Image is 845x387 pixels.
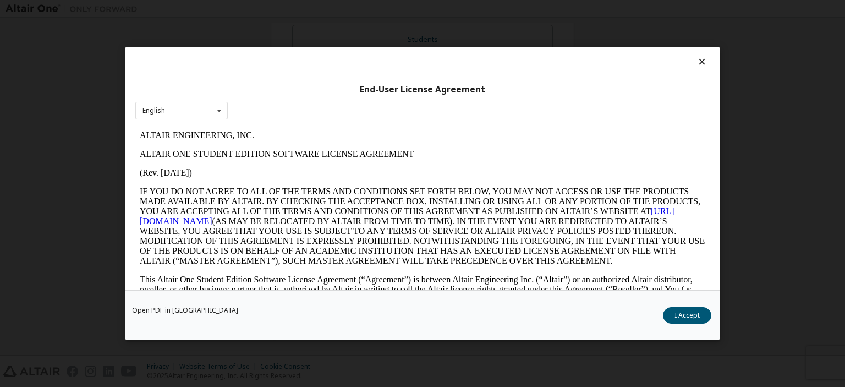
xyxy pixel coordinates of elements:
[142,107,165,114] div: English
[135,84,710,95] div: End-User License Agreement
[4,42,570,52] p: (Rev. [DATE])
[132,307,238,314] a: Open PDF in [GEOGRAPHIC_DATA]
[4,23,570,33] p: ALTAIR ONE STUDENT EDITION SOFTWARE LICENSE AGREEMENT
[4,80,539,100] a: [URL][DOMAIN_NAME]
[663,307,711,324] button: I Accept
[4,4,570,14] p: ALTAIR ENGINEERING, INC.
[4,61,570,140] p: IF YOU DO NOT AGREE TO ALL OF THE TERMS AND CONDITIONS SET FORTH BELOW, YOU MAY NOT ACCESS OR USE...
[4,149,570,188] p: This Altair One Student Edition Software License Agreement (“Agreement”) is between Altair Engine...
